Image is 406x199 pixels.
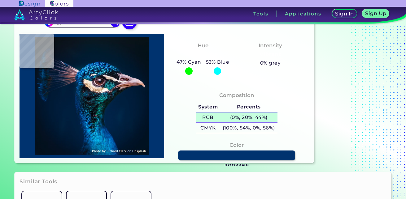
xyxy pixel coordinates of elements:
[19,1,40,6] img: ArtyClick Design logo
[229,141,244,150] h4: Color
[364,10,388,18] a: Sign Up
[196,112,220,123] h5: RGB
[253,11,268,16] h3: Tools
[333,10,356,18] a: Sign In
[23,37,161,155] img: img_pavlin.jpg
[285,11,321,16] h3: Applications
[259,41,282,50] h4: Intensity
[14,9,58,20] img: logo_artyclick_colors_white.svg
[224,162,249,170] h3: #00336F
[336,11,353,16] h5: Sign In
[220,112,277,123] h5: (0%, 20%, 44%)
[260,59,281,67] h5: 0% grey
[186,51,220,58] h3: Cyan-Blue
[219,91,254,100] h4: Composition
[203,58,232,66] h5: 53% Blue
[174,58,203,66] h5: 47% Cyan
[366,11,385,16] h5: Sign Up
[196,102,220,112] h5: System
[220,102,277,112] h5: Percents
[257,51,284,58] h3: Vibrant
[198,41,208,50] h4: Hue
[220,123,277,133] h5: (100%, 54%, 0%, 56%)
[20,178,57,185] h3: Similar Tools
[196,123,220,133] h5: CMYK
